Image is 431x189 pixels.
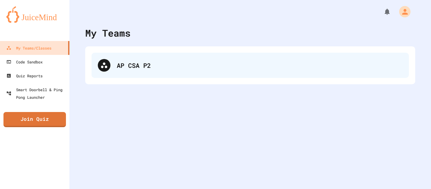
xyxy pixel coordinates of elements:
div: AP CSA P2 [117,61,403,70]
div: Quiz Reports [6,72,43,80]
div: Smart Doorbell & Ping Pong Launcher [6,86,67,101]
div: Code Sandbox [6,58,43,66]
div: My Teams [85,26,131,40]
div: My Notifications [372,6,393,17]
a: Join Quiz [3,112,66,127]
img: logo-orange.svg [6,6,63,23]
div: AP CSA P2 [92,53,409,78]
div: My Teams/Classes [6,44,51,52]
div: My Account [393,4,412,19]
